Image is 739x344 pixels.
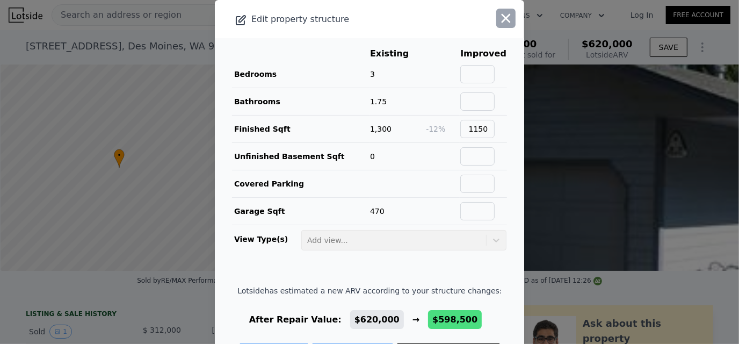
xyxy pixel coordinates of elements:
div: After Repair Value: → [237,313,502,326]
td: Finished Sqft [232,116,369,143]
td: Covered Parking [232,170,369,198]
span: 0 [370,152,375,161]
span: 470 [370,207,385,216]
span: 3 [370,70,375,78]
span: Lotside has estimated a new ARV according to your structure changes: [237,285,502,296]
span: 1,300 [370,125,392,133]
span: $620,000 [354,314,400,325]
td: Bathrooms [232,88,369,116]
td: Bedrooms [232,61,369,88]
td: View Type(s) [232,225,301,251]
th: Improved [460,47,507,61]
span: 1.75 [370,97,387,106]
th: Existing [369,47,425,61]
span: $598,500 [432,314,477,325]
td: Garage Sqft [232,198,369,225]
div: Edit property structure [215,12,462,27]
span: -12% [426,125,445,133]
td: Unfinished Basement Sqft [232,143,369,170]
